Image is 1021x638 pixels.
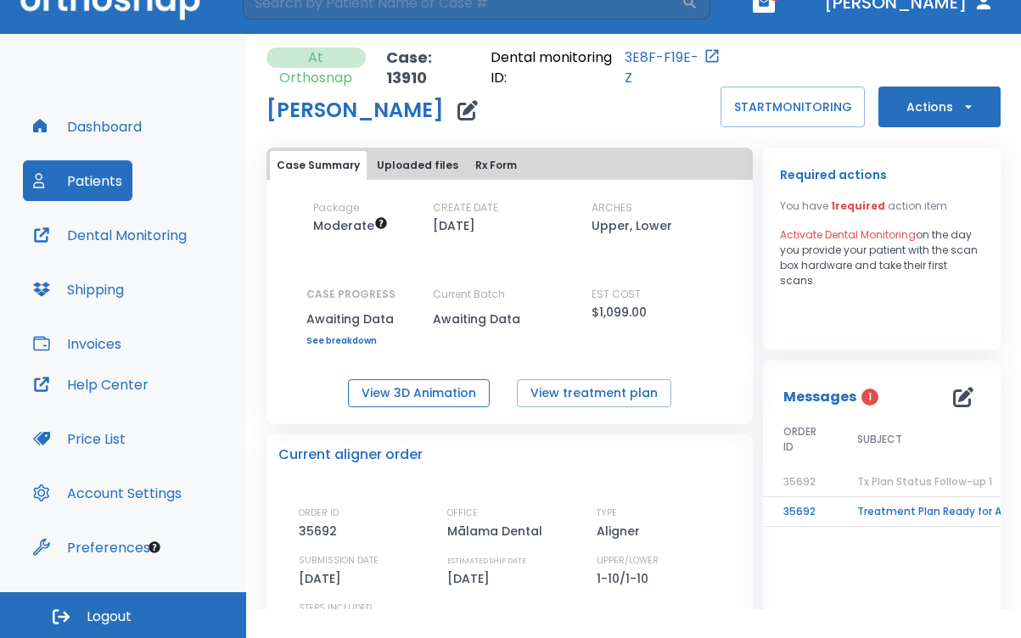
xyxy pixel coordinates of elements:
[278,445,423,465] p: Current aligner order
[23,215,197,255] button: Dental Monitoring
[23,364,159,405] button: Help Center
[447,506,478,521] p: OFFICE
[299,601,372,616] p: STEPS INCLUDED
[313,217,388,234] span: Up to 20 Steps (40 aligners)
[780,165,887,185] p: Required actions
[386,48,470,88] p: Case: 13910
[861,389,878,406] span: 1
[23,106,152,147] button: Dashboard
[299,506,339,521] p: ORDER ID
[592,200,632,215] p: ARCHES
[370,151,465,180] button: Uploaded files
[878,87,1001,127] button: Actions
[447,521,548,541] p: Mālama Dental
[23,269,134,310] button: Shipping
[597,553,659,568] p: UPPER/LOWER
[433,309,586,329] p: Awaiting Data
[447,568,496,589] p: [DATE]
[23,527,160,568] button: Preferences
[306,287,395,302] p: CASE PROGRESS
[857,432,902,447] span: SUBJECT
[783,387,856,407] p: Messages
[780,227,916,242] span: Activate Dental Monitoring
[23,473,192,513] button: Account Settings
[266,100,444,120] h1: [PERSON_NAME]
[273,48,359,88] p: At Orthosnap
[433,215,475,236] p: [DATE]
[592,287,641,302] p: EST COST
[299,521,343,541] p: 35692
[433,287,586,302] p: Current Batch
[23,160,132,201] button: Patients
[468,151,524,180] button: Rx Form
[625,48,700,88] a: 3E8F-F19E-Z
[313,200,359,215] p: Package
[783,474,816,489] span: 35692
[597,521,646,541] p: Aligner
[23,418,136,459] button: Price List
[592,302,647,322] p: $1,099.00
[491,48,721,88] div: Open patient in dental monitoring portal
[783,424,816,455] span: ORDER ID
[831,199,885,213] span: 1 required
[780,199,947,214] p: You have action item
[597,506,617,521] p: TYPE
[23,323,132,364] button: Invoices
[299,553,379,568] p: SUBMISSION DATE
[597,568,654,589] p: 1-10/1-10
[780,227,984,288] p: on the day you provide your patient with the scan box hardware and take their first scans.
[147,540,162,555] div: Tooltip anchor
[721,87,865,127] button: STARTMONITORING
[763,497,837,527] td: 35692
[306,309,395,329] p: Awaiting Data
[592,215,672,236] p: Upper, Lower
[270,151,367,180] button: Case Summary
[433,200,498,215] p: CREATE DATE
[857,474,992,489] span: Tx Plan Status Follow-up 1
[348,379,490,407] button: View 3D Animation
[299,568,347,589] p: [DATE]
[517,379,671,407] button: View treatment plan
[87,607,132,626] span: Logout
[491,48,621,88] p: Dental monitoring ID:
[306,336,395,346] a: See breakdown
[270,151,749,180] div: tabs
[447,553,526,568] p: ESTIMATED SHIP DATE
